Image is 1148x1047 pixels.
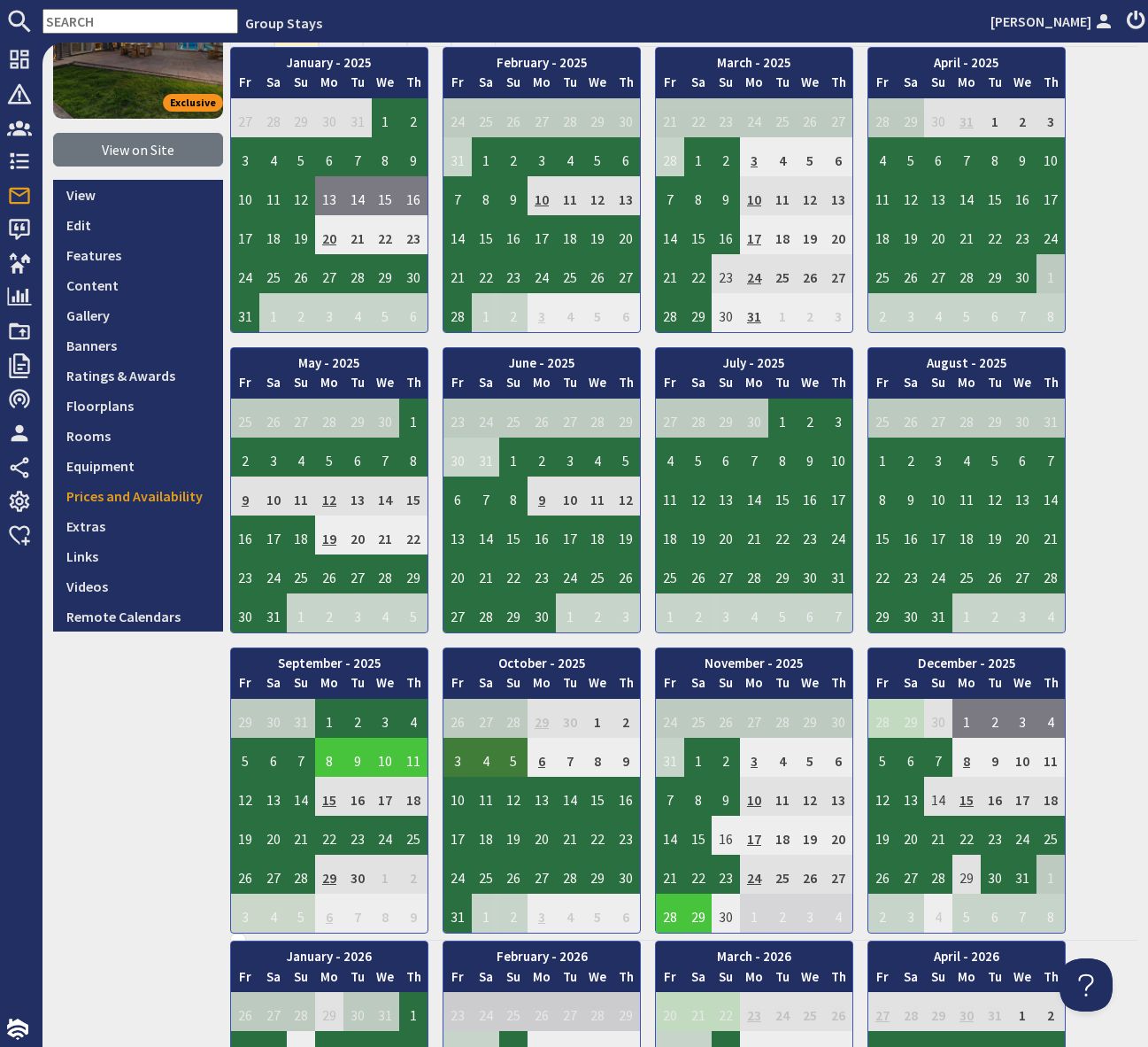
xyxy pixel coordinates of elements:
td: 5 [584,293,613,332]
td: 13 [824,176,852,215]
th: We [372,73,400,98]
td: 22 [684,254,713,293]
td: 21 [656,254,684,293]
td: 10 [231,176,259,215]
td: 2 [712,137,740,176]
td: 27 [824,98,852,137]
td: 3 [259,438,288,477]
td: 21 [343,215,372,254]
th: January - 2025 [231,48,428,74]
th: Th [612,73,640,98]
th: Su [287,73,315,98]
a: View [53,180,223,210]
td: 9 [499,176,528,215]
td: 5 [952,293,981,332]
td: 30 [1009,254,1037,293]
td: 7 [1009,293,1037,332]
th: Th [399,73,428,98]
td: 3 [315,293,343,332]
td: 3 [740,137,768,176]
td: 17 [1036,176,1065,215]
td: 1 [372,98,400,137]
td: 29 [897,98,925,137]
th: Mo [952,373,981,399]
td: 3 [556,438,584,477]
th: We [1009,373,1037,399]
td: 1 [472,137,500,176]
td: 8 [1036,293,1065,332]
td: 24 [528,254,556,293]
td: 30 [443,438,472,477]
td: 29 [372,254,400,293]
td: 30 [740,399,768,438]
th: Th [824,373,852,399]
td: 3 [897,293,925,332]
td: 31 [231,293,259,332]
td: 6 [343,438,372,477]
td: 24 [231,254,259,293]
td: 4 [343,293,372,332]
td: 8 [981,137,1009,176]
td: 28 [584,399,613,438]
td: 16 [1009,176,1037,215]
th: Fr [868,373,897,399]
td: 8 [684,176,713,215]
td: 4 [656,438,684,477]
td: 27 [824,254,852,293]
td: 11 [259,176,288,215]
td: 9 [712,176,740,215]
th: April - 2025 [868,48,1065,74]
td: 6 [924,137,952,176]
td: 27 [231,98,259,137]
td: 31 [343,98,372,137]
td: 24 [740,98,768,137]
td: 25 [556,254,584,293]
td: 6 [612,293,640,332]
td: 27 [556,399,584,438]
th: Tu [768,373,797,399]
td: 8 [472,176,500,215]
td: 2 [1009,98,1037,137]
td: 17 [740,215,768,254]
th: July - 2025 [656,348,852,374]
td: 22 [981,215,1009,254]
td: 1 [981,98,1009,137]
td: 28 [443,293,472,332]
td: 9 [1009,137,1037,176]
td: 4 [259,137,288,176]
td: 25 [768,98,797,137]
td: 6 [399,293,428,332]
td: 3 [824,399,852,438]
td: 11 [556,176,584,215]
td: 16 [399,176,428,215]
th: We [797,73,825,98]
th: Tu [981,373,1009,399]
td: 6 [612,137,640,176]
a: Remote Calendars [53,601,223,632]
td: 30 [399,254,428,293]
td: 1 [399,399,428,438]
th: Su [924,73,952,98]
th: Su [712,73,740,98]
td: 4 [556,293,584,332]
td: 26 [584,254,613,293]
th: Tu [556,73,584,98]
td: 21 [443,254,472,293]
td: 28 [259,98,288,137]
th: March - 2025 [656,48,852,74]
th: Fr [443,73,472,98]
td: 30 [1009,399,1037,438]
td: 11 [868,176,897,215]
td: 29 [343,399,372,438]
input: SEARCH [42,9,238,34]
td: 25 [868,254,897,293]
td: 17 [231,215,259,254]
img: staytech_i_w-64f4e8e9ee0a9c174fd5317b4b171b261742d2d393467e5bdba4413f4f884c10.svg [7,1019,28,1040]
th: Su [499,373,528,399]
td: 24 [472,399,500,438]
th: February - 2025 [443,48,640,74]
td: 21 [656,98,684,137]
td: 9 [399,137,428,176]
th: Fr [868,73,897,98]
td: 30 [315,98,343,137]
